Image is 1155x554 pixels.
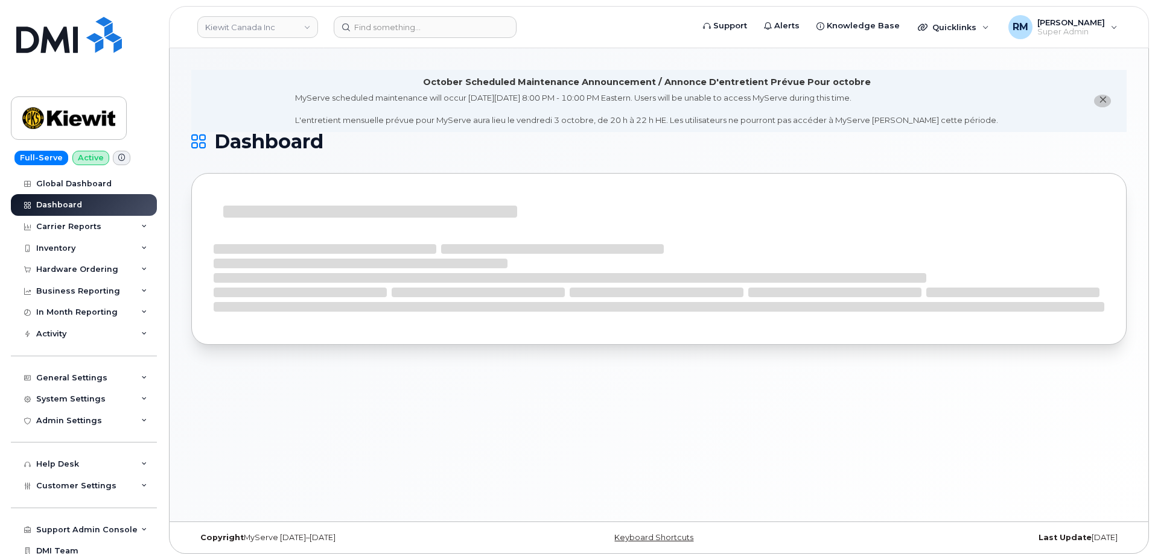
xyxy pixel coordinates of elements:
[214,133,323,151] span: Dashboard
[815,533,1127,543] div: [DATE]
[295,92,998,126] div: MyServe scheduled maintenance will occur [DATE][DATE] 8:00 PM - 10:00 PM Eastern. Users will be u...
[1039,533,1092,542] strong: Last Update
[423,76,871,89] div: October Scheduled Maintenance Announcement / Annonce D'entretient Prévue Pour octobre
[614,533,693,542] a: Keyboard Shortcuts
[1094,95,1111,107] button: close notification
[191,533,503,543] div: MyServe [DATE]–[DATE]
[200,533,244,542] strong: Copyright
